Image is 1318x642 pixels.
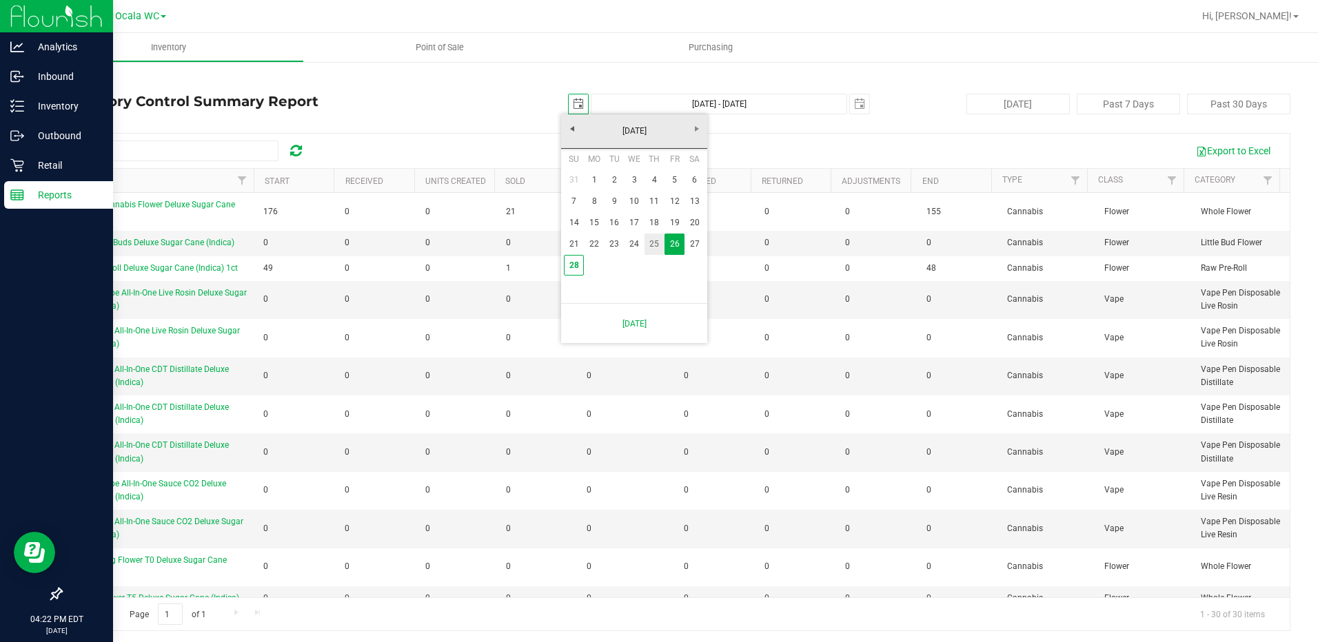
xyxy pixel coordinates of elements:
span: 0 [506,331,511,344]
a: Filter [1257,169,1279,192]
span: 0 [764,262,769,275]
a: 10 [625,191,645,212]
span: Vape Pen Disposable Distillate [1201,401,1281,427]
th: Wednesday [625,149,645,169]
a: 7 [564,191,584,212]
span: 0 [926,369,931,382]
td: Current focused date is Friday, September 26, 2025 [665,234,685,255]
a: Sold [505,176,525,186]
span: 0 [506,446,511,459]
span: 0 [587,369,591,382]
inline-svg: Analytics [10,40,24,54]
span: Flower [1104,236,1129,249]
a: Received [345,176,383,186]
span: 0 [345,446,349,459]
th: Saturday [685,149,704,169]
span: 0 [764,236,769,249]
span: 0 [845,522,850,535]
a: 27 [685,234,704,255]
span: 49 [263,262,273,275]
a: 11 [645,191,665,212]
span: 0 [845,236,850,249]
span: 0 [425,293,430,306]
inline-svg: Reports [10,188,24,202]
th: Sunday [564,149,584,169]
span: Ocala WC [115,10,159,22]
span: 0 [764,592,769,605]
span: Whole Flower [1201,592,1251,605]
span: Cannabis [1007,408,1043,421]
a: 24 [625,234,645,255]
span: Vape [1104,293,1124,306]
a: [DATE] [560,121,709,142]
span: 0 [425,408,430,421]
span: 1 - 30 of 30 items [1189,603,1276,624]
span: 0 [845,262,850,275]
span: 0 [263,331,268,344]
p: Inbound [24,68,107,85]
span: Vape [1104,446,1124,459]
span: 0 [764,446,769,459]
span: FT 1g Pre-Roll Deluxe Sugar Cane (Indica) 1ct [70,263,238,273]
span: select [850,94,869,114]
span: 0 [587,560,591,573]
a: Point of Sale [304,33,575,62]
span: FT 3.5g Flower T5 Deluxe Sugar Cane (Indica) [70,593,239,603]
span: FT 7g Little Buds Deluxe Sugar Cane (Indica) [70,238,234,247]
button: Past 30 Days [1187,94,1290,114]
span: 0 [845,592,850,605]
span: 0 [845,293,850,306]
span: 0 [425,369,430,382]
span: 1 [506,262,511,275]
a: 5 [665,169,685,191]
span: 0 [926,293,931,306]
span: Vape [1104,369,1124,382]
a: 31 [564,169,584,191]
a: 19 [665,212,685,234]
span: Point of Sale [397,41,483,54]
a: 4 [645,169,665,191]
span: Vape Pen Disposable Live Resin [1201,515,1281,541]
button: Past 7 Days [1077,94,1180,114]
span: Vape [1104,408,1124,421]
span: 0 [845,369,850,382]
a: 12 [665,191,685,212]
span: 0 [263,522,268,535]
span: 0 [845,484,850,497]
a: Filter [231,169,254,192]
span: FT 3g Vape All-In-One CDT Distillate Deluxe Sugar Cane (Indica) [70,440,229,463]
a: 14 [564,212,584,234]
span: 0 [684,446,689,459]
a: Filter [1064,169,1087,192]
span: 0 [684,592,689,605]
span: RAD FT 3.5g Flower T0 Deluxe Sugar Cane (Indica) [70,555,227,578]
span: 0 [345,236,349,249]
span: Vape Pen Disposable Live Rosin [1201,324,1281,351]
p: Inventory [24,98,107,114]
span: Vape [1104,331,1124,344]
p: Retail [24,157,107,174]
span: 0 [764,560,769,573]
span: 0 [345,293,349,306]
span: 0 [587,408,591,421]
span: Raw Pre-Roll [1201,262,1247,275]
input: Search... [72,141,278,161]
span: Cannabis [1007,369,1043,382]
span: 0 [425,262,430,275]
span: 0 [845,331,850,344]
span: 0 [345,262,349,275]
iframe: Resource center [14,532,55,573]
a: Category [1195,175,1235,185]
a: 26 [665,234,685,255]
a: 17 [625,212,645,234]
p: Analytics [24,39,107,55]
span: 0 [926,236,931,249]
span: 0 [764,408,769,421]
span: FT 2g Vape All-In-One CDT Distillate Deluxe Sugar Cane (Indica) [70,402,229,425]
span: 0 [345,560,349,573]
span: 176 [263,205,278,218]
span: Cannabis [1007,205,1043,218]
button: [DATE] [966,94,1070,114]
span: 0 [425,560,430,573]
th: Tuesday [605,149,625,169]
